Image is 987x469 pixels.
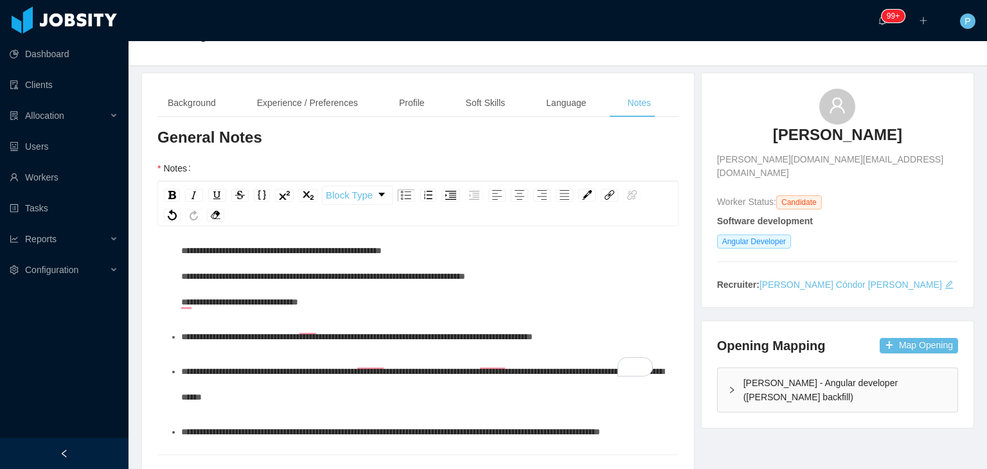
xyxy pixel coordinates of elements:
[157,181,679,454] div: rdw-wrapper
[10,195,118,221] a: icon: profileTasks
[10,265,19,274] i: icon: setting
[395,186,486,205] div: rdw-list-control
[186,209,202,222] div: Redo
[10,41,118,67] a: icon: pie-chartDashboard
[617,89,661,118] div: Notes
[10,72,118,98] a: icon: auditClients
[164,189,180,202] div: Bold
[441,189,460,202] div: Indent
[397,189,415,202] div: Unordered
[601,189,618,202] div: Link
[185,189,203,202] div: Italic
[161,186,320,205] div: rdw-inline-control
[320,186,395,205] div: rdw-block-control
[323,186,392,204] a: Block Type
[326,182,373,208] span: Block Type
[760,279,942,290] a: [PERSON_NAME] Cóndor [PERSON_NAME]
[536,89,596,118] div: Language
[10,164,118,190] a: icon: userWorkers
[456,89,515,118] div: Soft Skills
[207,209,224,222] div: Remove
[965,13,970,29] span: P
[556,189,573,202] div: Justify
[717,337,826,355] h4: Opening Mapping
[717,234,791,249] span: Angular Developer
[717,216,813,226] strong: Software development
[161,209,204,222] div: rdw-history-control
[389,89,435,118] div: Profile
[247,89,368,118] div: Experience / Preferences
[10,234,19,243] i: icon: line-chart
[164,209,181,222] div: Undo
[157,163,196,173] label: Notes
[254,189,270,202] div: Monospace
[488,189,506,202] div: Left
[717,153,958,180] span: [PERSON_NAME][DOMAIN_NAME][EMAIL_ADDRESS][DOMAIN_NAME]
[728,386,736,394] i: icon: right
[776,195,822,209] span: Candidate
[882,10,905,22] sup: 1721
[157,89,226,118] div: Background
[717,197,776,207] span: Worker Status:
[919,16,928,25] i: icon: plus
[533,189,551,202] div: Right
[322,186,393,205] div: rdw-dropdown
[420,189,436,202] div: Ordered
[718,368,957,412] div: icon: right[PERSON_NAME] - Angular developer ([PERSON_NAME] backfill)
[10,134,118,159] a: icon: robotUsers
[25,111,64,121] span: Allocation
[275,189,294,202] div: Superscript
[878,16,887,25] i: icon: bell
[168,152,669,376] div: To enrich screen reader interactions, please activate Accessibility in Grammarly extension settings
[623,189,641,202] div: Unlink
[204,209,227,222] div: rdw-remove-control
[717,279,760,290] strong: Recruiter:
[576,186,598,205] div: rdw-color-picker
[231,189,249,202] div: Strikethrough
[828,96,846,114] i: icon: user
[773,125,902,153] a: [PERSON_NAME]
[773,125,902,145] h3: [PERSON_NAME]
[465,189,483,202] div: Outdent
[486,186,576,205] div: rdw-textalign-control
[10,111,19,120] i: icon: solution
[880,338,958,353] button: icon: plusMap Opening
[598,186,643,205] div: rdw-link-control
[511,189,528,202] div: Center
[25,265,78,275] span: Configuration
[157,181,679,226] div: rdw-toolbar
[25,234,57,244] span: Reports
[299,189,317,202] div: Subscript
[157,127,679,148] h3: General Notes
[945,280,954,289] i: icon: edit
[208,189,226,202] div: Underline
